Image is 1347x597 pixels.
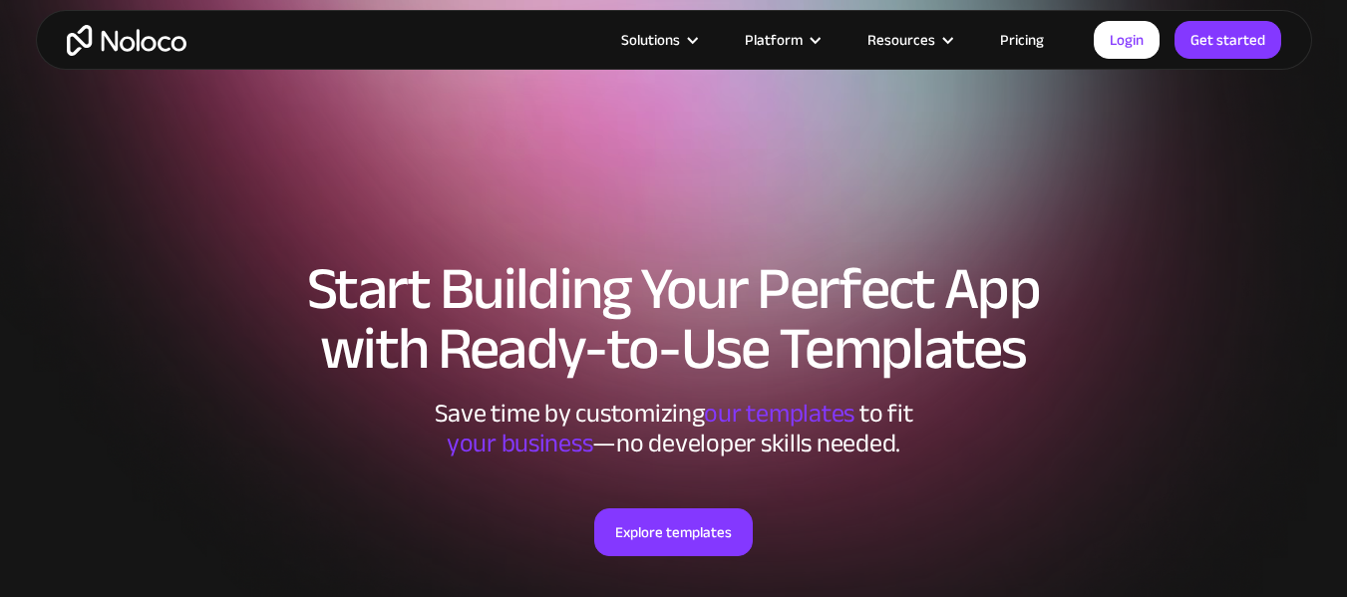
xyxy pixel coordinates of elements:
div: Save time by customizing to fit ‍ —no developer skills needed. [375,399,973,458]
a: Login [1094,21,1160,59]
h1: Start Building Your Perfect App with Ready-to-Use Templates [56,259,1292,379]
a: Get started [1175,21,1281,59]
a: home [67,25,186,56]
div: Solutions [596,27,720,53]
span: our templates [704,389,854,438]
a: Explore templates [594,508,753,556]
div: Resources [867,27,935,53]
span: your business [447,419,593,467]
div: Platform [720,27,842,53]
div: Platform [745,27,803,53]
div: Solutions [621,27,680,53]
div: Resources [842,27,975,53]
a: Pricing [975,27,1069,53]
